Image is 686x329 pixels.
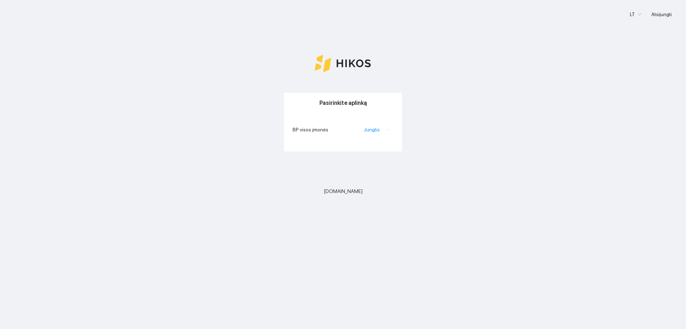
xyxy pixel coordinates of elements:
[293,93,393,113] div: Pasirinkite aplinką
[651,10,672,18] span: Atsijungti
[364,127,380,132] a: Jungtis
[630,9,641,20] span: LT
[293,121,393,138] li: BP visos įmonės
[386,127,391,132] span: ellipsis
[646,9,677,20] button: Atsijungti
[324,187,363,195] span: [DOMAIN_NAME]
